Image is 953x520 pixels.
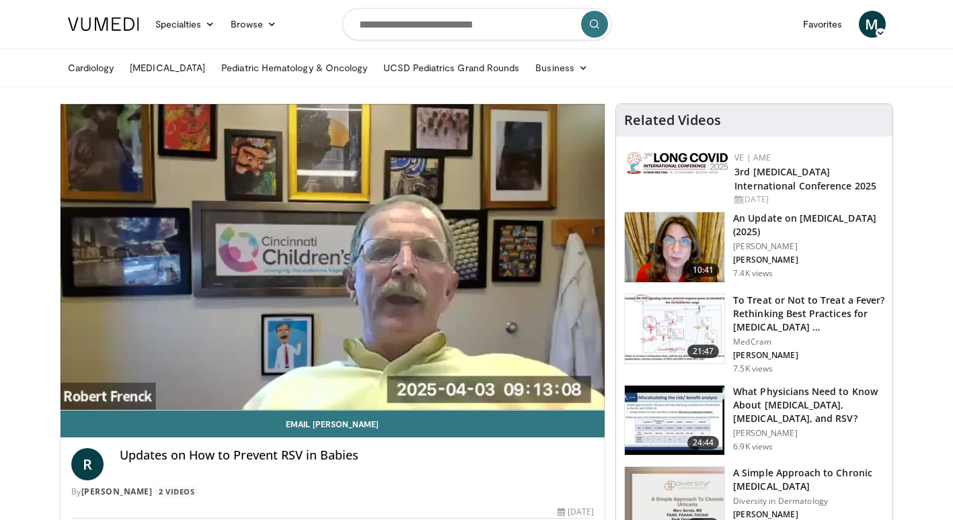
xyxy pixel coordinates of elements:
[733,509,884,520] p: [PERSON_NAME]
[859,11,886,38] a: M
[625,294,724,364] img: 17417671-29c8-401a-9d06-236fa126b08d.150x105_q85_crop-smart_upscale.jpg
[213,54,375,81] a: Pediatric Hematology & Oncology
[733,241,884,252] p: [PERSON_NAME]
[734,152,771,163] a: VE | AME
[71,486,595,498] div: By
[60,54,122,81] a: Cardiology
[624,294,884,374] a: 21:47 To Treat or Not to Treat a Fever? Rethinking Best Practices for [MEDICAL_DATA] … MedCram [P...
[733,350,884,361] p: [PERSON_NAME]
[734,165,876,192] a: 3rd [MEDICAL_DATA] International Conference 2025
[687,263,720,277] span: 10:41
[733,337,884,347] p: MedCram
[733,466,884,493] h3: A Simple Approach to Chronic [MEDICAL_DATA]
[795,11,851,38] a: Favorites
[155,486,199,497] a: 2 Videos
[733,268,773,279] p: 7.4K views
[687,436,720,449] span: 24:44
[625,386,724,456] img: 91589b0f-a920-456c-982d-84c13c387289.150x105_q85_crop-smart_upscale.jpg
[733,212,884,239] h3: An Update on [MEDICAL_DATA] (2025)
[61,410,605,437] a: Email [PERSON_NAME]
[81,486,153,497] a: [PERSON_NAME]
[558,506,594,518] div: [DATE]
[120,448,595,463] h4: Updates on How to Prevent RSV in Babies
[342,8,611,40] input: Search topics, interventions
[122,54,213,81] a: [MEDICAL_DATA]
[375,54,527,81] a: UCSD Pediatrics Grand Rounds
[68,17,139,31] img: VuMedi Logo
[527,54,596,81] a: Business
[147,11,223,38] a: Specialties
[627,152,728,174] img: a2792a71-925c-4fc2-b8ef-8d1b21aec2f7.png.150x105_q85_autocrop_double_scale_upscale_version-0.2.jpg
[624,112,721,128] h4: Related Videos
[71,448,104,480] a: R
[61,104,605,410] video-js: Video Player
[687,345,720,358] span: 21:47
[223,11,284,38] a: Browse
[733,255,884,265] p: [PERSON_NAME]
[624,385,884,456] a: 24:44 What Physicians Need to Know About [MEDICAL_DATA], [MEDICAL_DATA], and RSV? [PERSON_NAME] 6...
[733,385,884,425] h3: What Physicians Need to Know About [MEDICAL_DATA], [MEDICAL_DATA], and RSV?
[733,496,884,507] p: Diversity in Dermatology
[733,428,884,439] p: [PERSON_NAME]
[733,294,884,334] h3: To Treat or Not to Treat a Fever? Rethinking Best Practices for [MEDICAL_DATA] …
[625,212,724,282] img: 48af3e72-e66e-47da-b79f-f02e7cc46b9b.png.150x105_q85_crop-smart_upscale.png
[734,193,882,206] div: [DATE]
[624,212,884,283] a: 10:41 An Update on [MEDICAL_DATA] (2025) [PERSON_NAME] [PERSON_NAME] 7.4K views
[733,363,773,374] p: 7.5K views
[733,441,773,452] p: 6.9K views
